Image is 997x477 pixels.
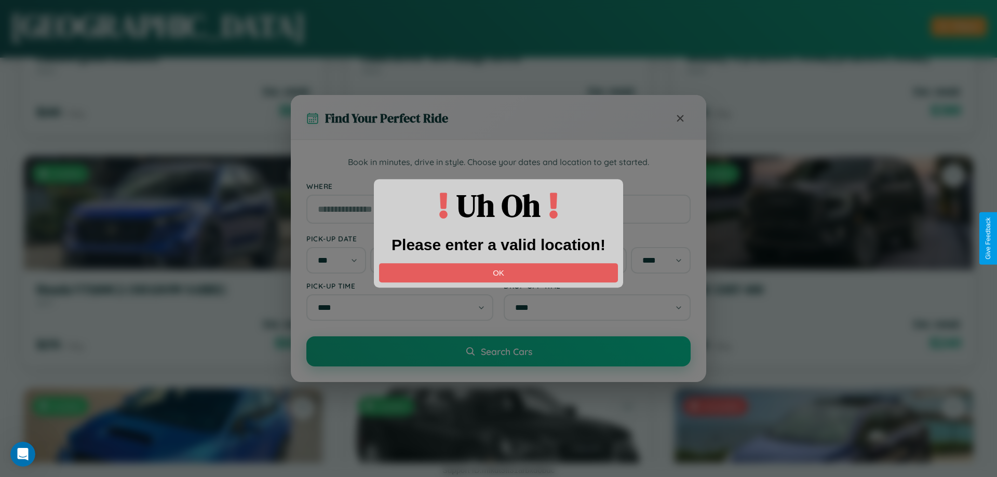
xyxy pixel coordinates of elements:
label: Drop-off Date [504,234,691,243]
label: Where [306,182,691,190]
label: Pick-up Time [306,281,493,290]
label: Drop-off Time [504,281,691,290]
span: Search Cars [481,346,532,357]
p: Book in minutes, drive in style. Choose your dates and location to get started. [306,156,691,169]
h3: Find Your Perfect Ride [325,110,448,127]
label: Pick-up Date [306,234,493,243]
